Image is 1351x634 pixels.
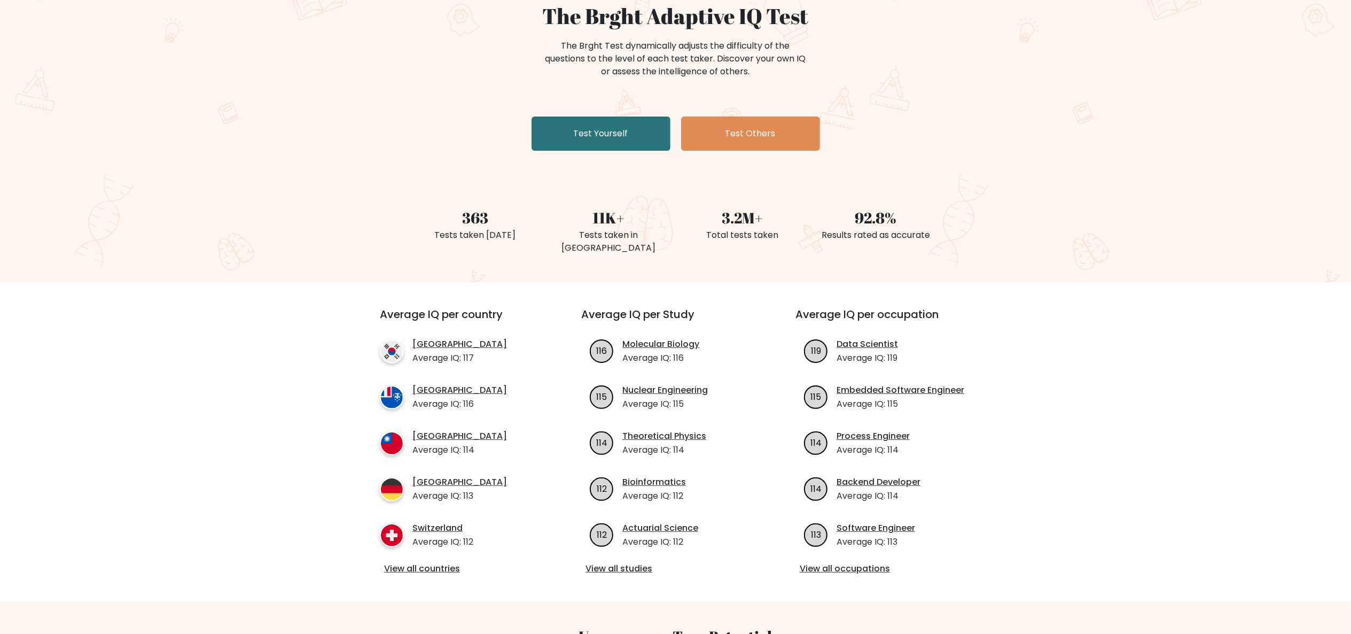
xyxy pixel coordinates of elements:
a: Bioinformatics [622,476,686,489]
a: View all countries [384,562,538,575]
div: Total tests taken [682,229,803,242]
a: View all occupations [800,562,980,575]
div: Results rated as accurate [816,229,936,242]
p: Average IQ: 112 [622,490,686,502]
div: Tests taken [DATE] [415,229,536,242]
a: Backend Developer [837,476,920,489]
text: 113 [811,528,821,540]
text: 115 [811,390,822,403]
p: Average IQ: 119 [837,352,898,365]
a: Process Engineer [837,430,910,443]
text: 114 [596,436,607,449]
p: Average IQ: 115 [837,398,964,411]
p: Average IQ: 112 [412,536,473,548]
p: Average IQ: 113 [837,536,915,548]
div: The Brght Test dynamically adjusts the difficulty of the questions to the level of each test take... [542,40,809,78]
a: Molecular Biology [622,338,699,351]
p: Average IQ: 116 [622,352,699,365]
div: 363 [415,206,536,229]
img: country [380,477,404,501]
text: 114 [810,482,822,494]
text: 115 [597,390,607,403]
h1: The Brght Adaptive IQ Test [415,3,936,29]
p: Average IQ: 117 [412,352,507,365]
a: [GEOGRAPHIC_DATA] [412,476,507,489]
img: country [380,431,404,455]
a: Nuclear Engineering [622,384,708,397]
div: 11K+ [549,206,669,229]
a: [GEOGRAPHIC_DATA] [412,430,507,443]
div: Tests taken in [GEOGRAPHIC_DATA] [549,229,669,254]
a: Software Engineer [837,522,915,535]
p: Average IQ: 115 [622,398,708,411]
div: 92.8% [816,206,936,229]
text: 114 [810,436,822,449]
a: Test Others [681,117,820,151]
text: 112 [597,482,607,494]
img: country [380,523,404,547]
a: [GEOGRAPHIC_DATA] [412,338,507,351]
a: [GEOGRAPHIC_DATA] [412,384,507,397]
p: Average IQ: 114 [412,444,507,457]
p: Average IQ: 113 [412,490,507,502]
a: Actuarial Science [622,522,698,535]
img: country [380,385,404,409]
p: Average IQ: 114 [622,444,706,457]
h3: Average IQ per Study [581,308,770,334]
p: Average IQ: 112 [622,536,698,548]
p: Average IQ: 114 [837,490,920,502]
a: Embedded Software Engineer [837,384,964,397]
p: Average IQ: 116 [412,398,507,411]
h3: Average IQ per occupation [795,308,984,334]
text: 112 [597,528,607,540]
a: Theoretical Physics [622,430,706,443]
a: Data Scientist [837,338,898,351]
div: 3.2M+ [682,206,803,229]
h3: Average IQ per country [380,308,543,334]
a: View all studies [585,562,766,575]
text: 119 [811,344,821,357]
a: Switzerland [412,522,473,535]
text: 116 [597,344,607,357]
a: Test Yourself [532,117,670,151]
img: country [380,339,404,364]
p: Average IQ: 114 [837,444,910,457]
